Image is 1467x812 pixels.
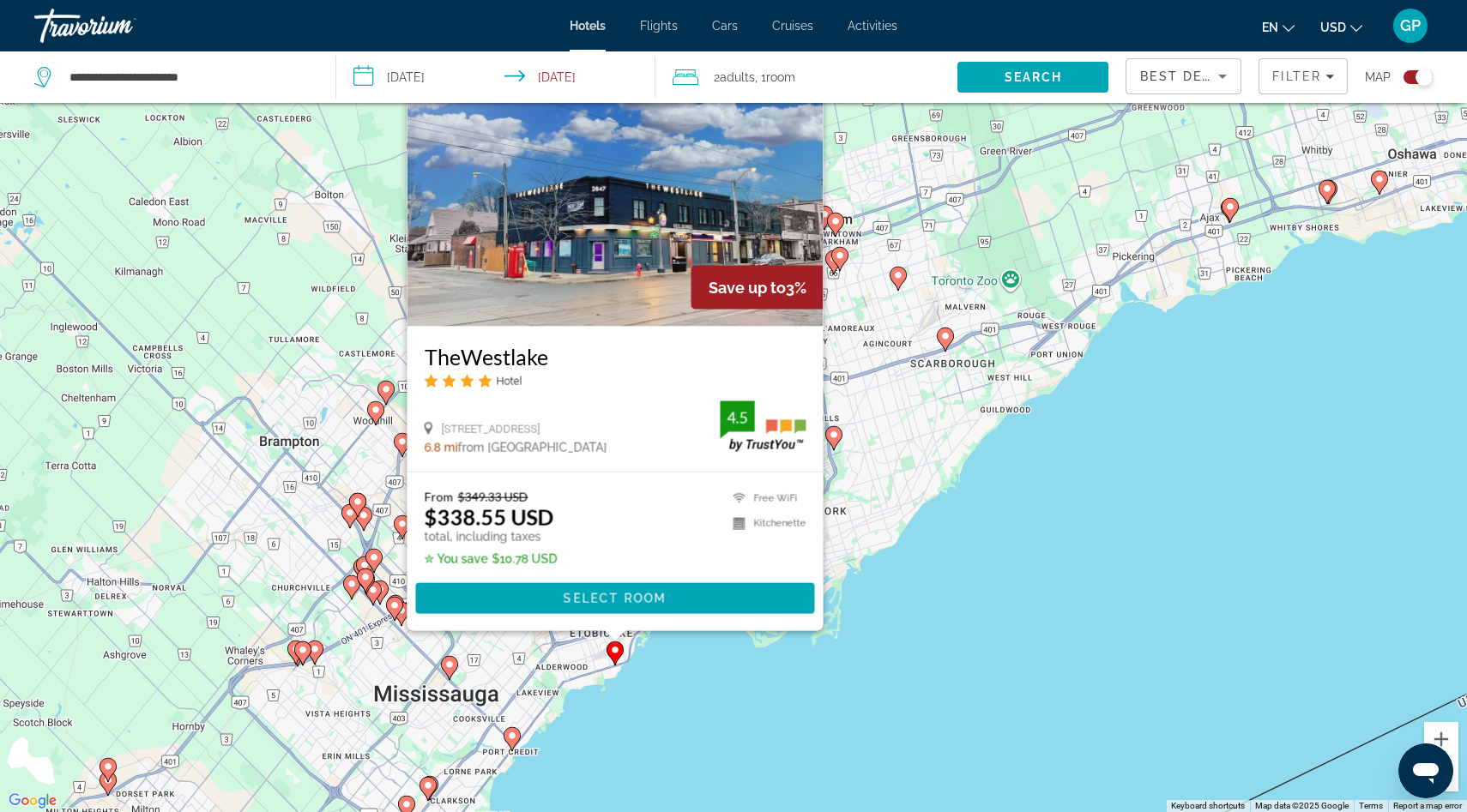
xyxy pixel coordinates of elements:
a: Activities [848,19,897,33]
span: 6.8 mi [425,441,458,454]
button: Select check in and out date [336,51,655,103]
ins: $338.55 USD [425,504,554,530]
span: Map data ©2025 Google [1255,801,1349,810]
span: USD [1320,21,1346,34]
span: Save up to [709,278,786,296]
a: Open this area in Google Maps (opens a new window) [4,790,61,812]
span: Adults [720,70,755,84]
div: 3% [691,265,824,309]
span: Room [766,70,795,84]
iframe: Button to launch messaging window [1398,743,1453,798]
del: $349.33 USD [458,490,528,504]
span: 2 [714,65,755,89]
span: ✮ You save [425,552,488,566]
button: Change currency [1320,15,1362,39]
div: 4 star Hotel [425,373,806,388]
span: Filter [1272,69,1321,83]
mat-select: Sort by [1140,66,1227,87]
a: TheWestlake [425,343,806,369]
p: total, including taxes [425,530,558,544]
a: Terms (opens in new tab) [1359,801,1383,810]
button: Change language [1262,15,1295,39]
span: Search [1005,70,1063,84]
a: Select Room [416,591,815,604]
p: $10.78 USD [425,552,558,566]
button: Select Room [416,583,815,614]
img: TheWestlake [407,51,824,326]
button: Toggle map [1391,69,1433,85]
img: TrustYou guest rating badge [721,400,806,451]
a: Travorium [34,3,206,48]
a: Hotels [570,19,606,33]
span: from [GEOGRAPHIC_DATA] [458,441,607,454]
li: Kitchenette [725,514,806,532]
li: Free WiFi [725,490,806,507]
button: Filters [1259,58,1348,94]
span: [STREET_ADDRESS] [442,422,540,435]
span: Hotel [497,374,522,387]
span: , 1 [755,65,795,89]
div: 4.5 [721,406,755,427]
a: Cruises [772,19,813,33]
button: Keyboard shortcuts [1171,800,1245,812]
span: en [1262,21,1278,34]
span: From [425,490,454,504]
a: Flights [640,19,678,33]
span: Map [1365,65,1391,89]
span: GP [1400,17,1421,34]
button: Search [957,62,1108,93]
input: Search hotel destination [68,64,310,90]
span: Select Room [564,592,667,605]
a: Cars [712,19,738,33]
button: Zoom in [1424,722,1458,756]
button: User Menu [1388,8,1433,44]
img: Google [4,790,61,812]
button: Travelers: 2 adults, 0 children [655,51,957,103]
a: Report a map error [1393,801,1462,810]
span: Best Deals [1140,69,1229,83]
